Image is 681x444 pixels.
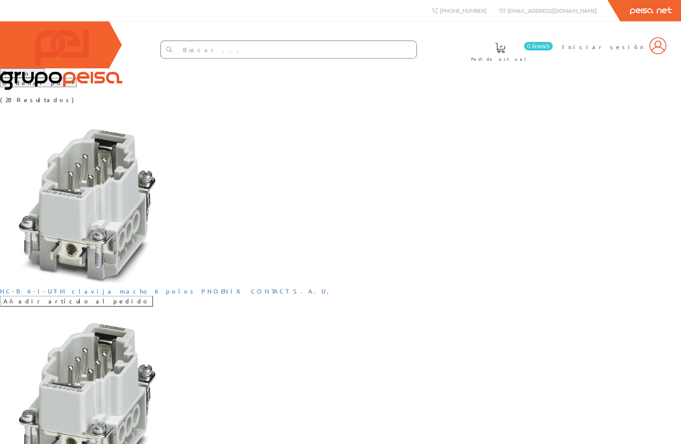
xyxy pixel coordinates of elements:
span: [EMAIL_ADDRESS][DOMAIN_NAME] [507,7,597,14]
a: Iniciar sesión [562,35,666,44]
span: Iniciar sesión [562,42,645,51]
input: Buscar ... [177,41,416,58]
span: Pedido actual [471,55,529,63]
span: [PHONE_NUMBER] [440,7,486,14]
a: PHOENIX CONTACT S.A.U, [201,287,330,295]
span: 0 línea/s [524,42,553,50]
